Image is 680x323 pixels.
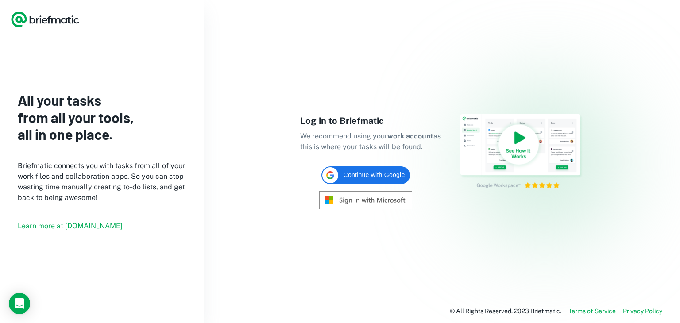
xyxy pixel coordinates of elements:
p: © All Rights Reserved. 2023 Briefmatic. [432,306,680,316]
p: We recommend using your as this is where your tasks will be found. [300,131,442,152]
img: Sign in with Microsoft [319,191,412,209]
h4: Log in to Briefmatic [300,114,442,127]
img: See How Briefmatic Works [460,114,583,189]
a: Logo [11,11,80,28]
h3: All your tasks from all your tools, all in one place. [18,92,186,142]
b: work account [387,132,433,140]
div: Load Chat [9,293,30,314]
a: Learn more at [DOMAIN_NAME] [18,222,123,230]
a: Terms of Service [568,308,616,315]
a: Privacy Policy [623,308,662,315]
p: Briefmatic connects you with tasks from all of your work files and collaboration apps. So you can... [18,161,186,203]
div: Continue with Google [321,166,410,184]
span: Continue with Google [344,170,405,180]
